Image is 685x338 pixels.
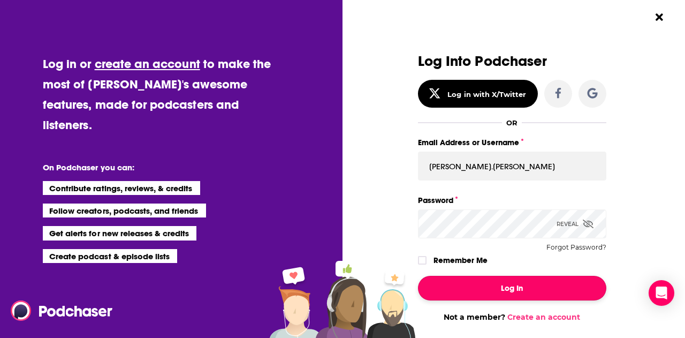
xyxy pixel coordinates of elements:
div: Reveal [557,209,593,238]
label: Remember Me [433,253,488,267]
a: create an account [95,56,200,71]
li: Create podcast & episode lists [43,249,177,263]
button: Forgot Password? [546,244,606,251]
input: Email Address or Username [418,152,606,181]
label: Email Address or Username [418,136,606,149]
a: Create an account [507,312,580,322]
button: Log In [418,276,606,301]
button: Close Button [649,7,669,27]
div: OR [506,118,517,127]
li: Contribute ratings, reviews, & credits [43,181,200,195]
a: Podchaser - Follow, Share and Rate Podcasts [11,301,105,321]
div: Not a member? [418,312,606,322]
div: Open Intercom Messenger [649,280,674,306]
h3: Log Into Podchaser [418,54,606,69]
li: On Podchaser you can: [43,162,257,172]
li: Get alerts for new releases & credits [43,226,196,240]
div: Log in with X/Twitter [447,90,526,99]
img: Podchaser - Follow, Share and Rate Podcasts [11,301,113,321]
label: Password [418,193,606,207]
button: Log in with X/Twitter [418,80,538,108]
li: Follow creators, podcasts, and friends [43,204,206,217]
